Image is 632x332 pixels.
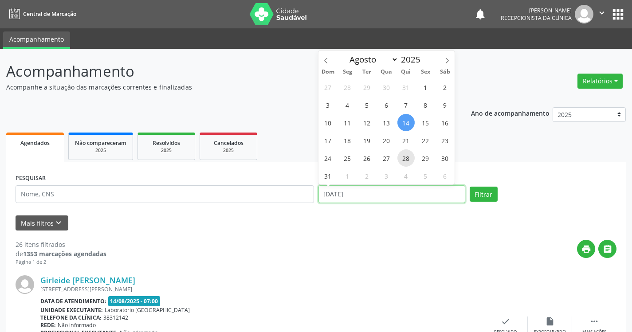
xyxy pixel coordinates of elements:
span: Agosto 13, 2025 [378,114,395,131]
span: Agosto 12, 2025 [358,114,376,131]
i: print [581,244,591,254]
span: Julho 29, 2025 [358,78,376,96]
span: Agosto 1, 2025 [417,78,434,96]
button: Mais filtroskeyboard_arrow_down [16,215,68,231]
span: Setembro 2, 2025 [358,167,376,184]
div: [STREET_ADDRESS][PERSON_NAME] [40,285,483,293]
i: insert_drive_file [545,316,555,326]
button: notifications [474,8,487,20]
div: de [16,249,106,258]
span: Qua [377,69,396,75]
span: Resolvidos [153,139,180,147]
span: Seg [338,69,357,75]
span: Setembro 6, 2025 [436,167,454,184]
span: Dom [318,69,338,75]
b: Telefone da clínica: [40,314,102,321]
span: Agosto 29, 2025 [417,149,434,167]
span: Agosto 11, 2025 [339,114,356,131]
button: Filtrar [470,187,498,202]
div: 2025 [206,147,251,154]
span: Qui [396,69,416,75]
span: Setembro 5, 2025 [417,167,434,184]
input: Year [398,54,428,65]
span: Agosto 16, 2025 [436,114,454,131]
span: Agosto 15, 2025 [417,114,434,131]
span: Sex [416,69,435,75]
span: Agosto 20, 2025 [378,132,395,149]
i:  [603,244,612,254]
span: Agosto 2, 2025 [436,78,454,96]
span: Agosto 18, 2025 [339,132,356,149]
span: Agosto 14, 2025 [397,114,415,131]
span: Agosto 8, 2025 [417,96,434,113]
button: apps [610,7,626,22]
span: Setembro 4, 2025 [397,167,415,184]
input: Nome, CNS [16,185,314,203]
span: Central de Marcação [23,10,76,18]
span: Sáb [435,69,455,75]
select: Month [345,53,399,66]
img: img [16,275,34,294]
div: [PERSON_NAME] [501,7,572,14]
i: keyboard_arrow_down [54,218,63,228]
span: Setembro 3, 2025 [378,167,395,184]
img: img [575,5,593,23]
p: Acompanhamento [6,60,440,82]
span: Agosto 10, 2025 [319,114,337,131]
span: Agosto 23, 2025 [436,132,454,149]
span: Recepcionista da clínica [501,14,572,22]
span: Julho 30, 2025 [378,78,395,96]
span: Agosto 30, 2025 [436,149,454,167]
b: Data de atendimento: [40,297,106,305]
b: Rede: [40,321,56,329]
span: Não informado [58,321,96,329]
span: Agosto 3, 2025 [319,96,337,113]
span: Ter [357,69,377,75]
span: Agosto 22, 2025 [417,132,434,149]
button: print [577,240,595,258]
span: Agosto 21, 2025 [397,132,415,149]
span: Agosto 17, 2025 [319,132,337,149]
span: Agosto 6, 2025 [378,96,395,113]
div: 2025 [75,147,126,154]
i:  [589,316,599,326]
span: Agosto 5, 2025 [358,96,376,113]
p: Acompanhe a situação das marcações correntes e finalizadas [6,82,440,92]
span: Agosto 27, 2025 [378,149,395,167]
i: check [501,316,510,326]
button:  [598,240,616,258]
span: 38312142 [103,314,128,321]
div: Página 1 de 2 [16,258,106,266]
div: 26 itens filtrados [16,240,106,249]
button:  [593,5,610,23]
a: Central de Marcação [6,7,76,21]
span: Agosto 19, 2025 [358,132,376,149]
a: Girleide [PERSON_NAME] [40,275,135,285]
span: Julho 28, 2025 [339,78,356,96]
span: Agosto 28, 2025 [397,149,415,167]
span: Cancelados [214,139,243,147]
span: Julho 27, 2025 [319,78,337,96]
a: Acompanhamento [3,31,70,49]
p: Ano de acompanhamento [471,107,550,118]
label: PESQUISAR [16,172,46,185]
span: Agosto 25, 2025 [339,149,356,167]
strong: 1353 marcações agendadas [23,250,106,258]
span: Agosto 31, 2025 [319,167,337,184]
span: Agosto 7, 2025 [397,96,415,113]
span: Setembro 1, 2025 [339,167,356,184]
span: Agosto 24, 2025 [319,149,337,167]
span: Julho 31, 2025 [397,78,415,96]
span: Agosto 9, 2025 [436,96,454,113]
div: 2025 [144,147,188,154]
span: Laboratorio [GEOGRAPHIC_DATA] [105,306,190,314]
b: Unidade executante: [40,306,103,314]
i:  [597,8,607,18]
span: Agosto 26, 2025 [358,149,376,167]
input: Selecione um intervalo [318,185,465,203]
span: Não compareceram [75,139,126,147]
button: Relatórios [577,74,623,89]
span: Agendados [20,139,50,147]
span: Agosto 4, 2025 [339,96,356,113]
span: 14/08/2025 - 07:00 [108,296,161,306]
